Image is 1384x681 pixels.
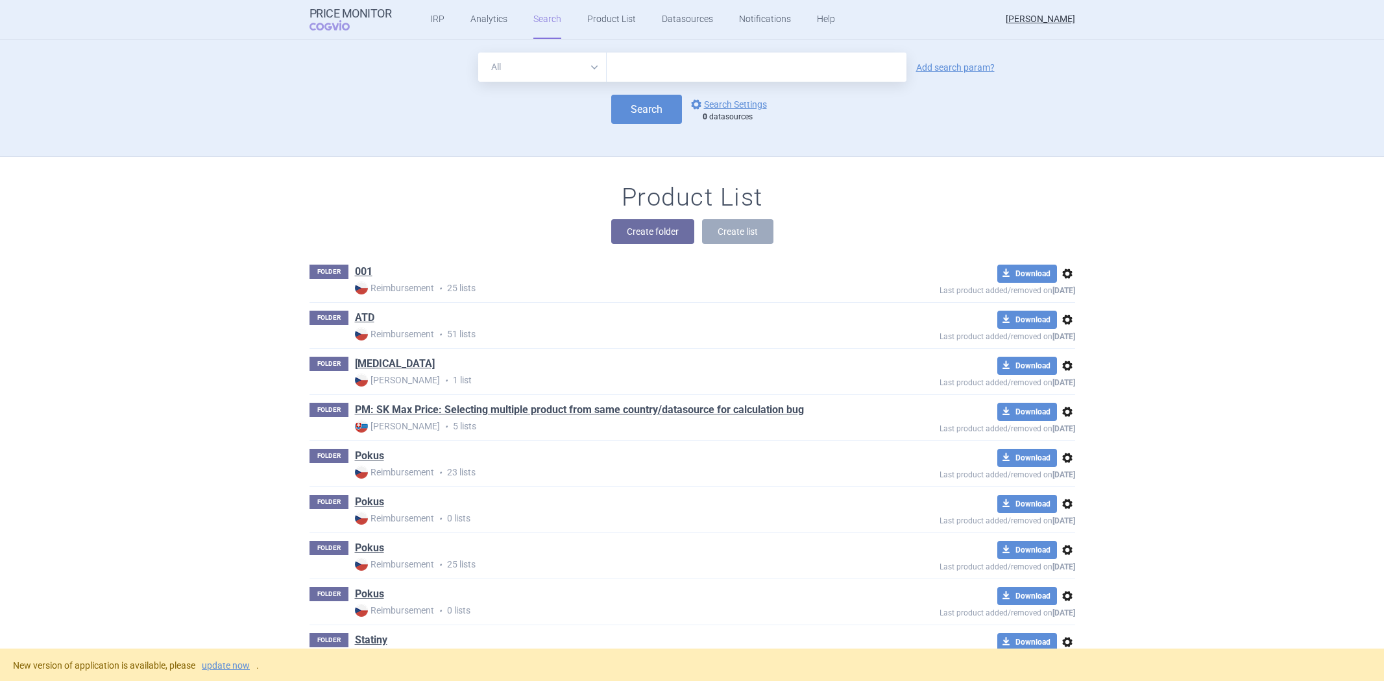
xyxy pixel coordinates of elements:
p: FOLDER [310,311,348,325]
strong: Reimbursement [355,558,434,571]
strong: Reimbursement [355,281,434,294]
strong: 0 [703,112,707,121]
strong: Reimbursement [355,328,434,340]
a: Search Settings [688,97,767,112]
i: • [434,328,447,341]
strong: [DATE] [1052,470,1075,479]
h1: PM: SK Max Price: Selecting multiple product from same country/datasource for calculation bug [355,403,804,420]
a: Pokus [355,541,384,555]
h1: Pokus [355,495,384,512]
a: PM: SK Max Price: Selecting multiple product from same country/datasource for calculation bug [355,403,804,417]
p: 5 lists [355,420,845,433]
p: FOLDER [310,265,348,279]
p: FOLDER [310,587,348,601]
strong: Price Monitor [310,7,392,20]
strong: [DATE] [1052,608,1075,617]
h1: Pokus [355,541,384,558]
p: Last product added/removed on [845,329,1075,341]
strong: [DATE] [1052,516,1075,525]
strong: [PERSON_NAME] [355,374,440,387]
h1: Product List [622,183,763,213]
h1: Pokus [355,587,384,604]
p: Last product added/removed on [845,513,1075,525]
p: FOLDER [310,449,348,463]
strong: [DATE] [1052,562,1075,571]
p: 23 lists [355,466,845,479]
a: ATD [355,311,374,325]
strong: Reimbursement [355,466,434,479]
h1: Statiny [355,633,387,650]
img: CZ [355,604,368,617]
p: 0 lists [355,604,845,617]
img: CZ [355,558,368,571]
a: Pokus [355,449,384,463]
i: • [434,282,447,295]
button: Download [997,495,1057,513]
p: Last product added/removed on [845,467,1075,479]
p: Last product added/removed on [845,283,1075,295]
strong: [DATE] [1052,378,1075,387]
button: Download [997,357,1057,375]
strong: Reimbursement [355,512,434,525]
i: • [434,558,447,571]
button: Download [997,633,1057,651]
button: Create folder [611,219,694,244]
button: Download [997,265,1057,283]
a: 001 [355,265,372,279]
h1: ATD [355,311,374,328]
strong: [DATE] [1052,286,1075,295]
p: FOLDER [310,495,348,509]
img: CZ [355,328,368,340]
button: Download [997,587,1057,605]
p: Last product added/removed on [845,375,1075,387]
strong: [DATE] [1052,332,1075,341]
a: [MEDICAL_DATA] [355,357,435,371]
a: Statiny [355,633,387,647]
p: 25 lists [355,281,845,295]
img: CZ [355,374,368,387]
button: Create list [702,219,773,244]
button: Download [997,449,1057,467]
h1: Pokus [355,449,384,466]
a: Pokus [355,587,384,601]
h1: Humira [355,357,435,374]
button: Download [997,541,1057,559]
i: • [440,374,453,387]
p: FOLDER [310,541,348,555]
i: • [434,466,447,479]
p: Last product added/removed on [845,559,1075,571]
strong: Reimbursement [355,604,434,617]
img: CZ [355,466,368,479]
p: FOLDER [310,403,348,417]
span: New version of application is available, please . [13,660,259,671]
a: update now [202,661,250,670]
img: CZ [355,512,368,525]
p: Last product added/removed on [845,605,1075,617]
p: FOLDER [310,633,348,647]
i: • [434,604,447,617]
p: 25 lists [355,558,845,571]
a: Price MonitorCOGVIO [310,7,392,32]
i: • [434,512,447,525]
img: SK [355,420,368,433]
button: Search [611,95,682,124]
p: 51 lists [355,328,845,341]
span: COGVIO [310,20,368,30]
div: datasources [703,112,773,123]
a: Add search param? [916,63,995,72]
p: FOLDER [310,357,348,371]
img: CZ [355,281,368,294]
h1: 001 [355,265,372,281]
i: • [440,420,453,433]
p: Last product added/removed on [845,421,1075,433]
strong: [DATE] [1052,424,1075,433]
button: Download [997,403,1057,421]
button: Download [997,311,1057,329]
p: 0 lists [355,512,845,525]
p: 1 list [355,374,845,387]
strong: [PERSON_NAME] [355,420,440,433]
a: Pokus [355,495,384,509]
